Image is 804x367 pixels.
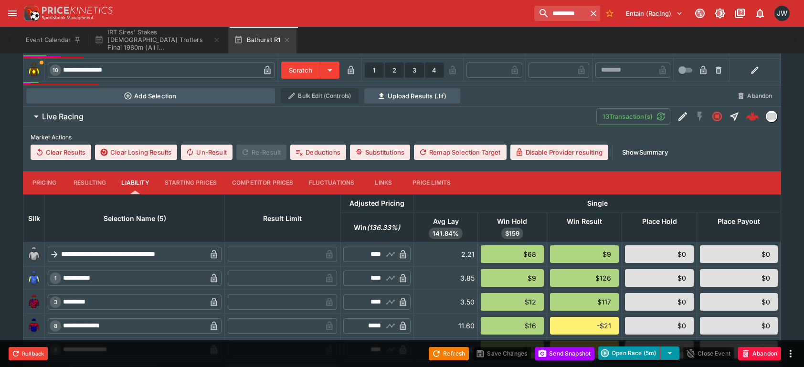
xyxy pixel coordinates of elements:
[281,88,359,104] button: Bulk Edit (Controls)
[66,171,114,194] button: Resulting
[23,107,596,126] button: Live Racing
[157,171,224,194] button: Starting Prices
[31,145,91,160] button: Clear Results
[89,27,226,53] button: IRT Sires' Stakes [DEMOGRAPHIC_DATA] Trotters Final 1980m (All I...
[429,229,463,239] span: 141.84%
[26,247,42,262] img: blank-silk.png
[535,347,594,360] button: Send Snapshot
[9,347,48,360] button: Rollback
[707,216,771,227] span: Place Payout
[616,145,674,160] button: ShowSummary
[414,194,781,212] th: Single
[625,293,694,311] div: $0
[367,222,400,233] em: ( 136.33 %)
[26,88,275,104] button: Add Selection
[181,145,232,160] button: Un-Result
[766,111,777,122] div: liveracing
[365,63,384,78] button: 1
[674,108,691,125] button: Edit Detail
[23,194,45,242] th: Silk
[772,3,793,24] button: Jayden Wyke
[501,229,523,239] span: $159
[691,108,709,125] button: SGM Disabled
[423,216,469,227] span: Avg Lay
[738,347,781,360] button: Abandon
[95,145,177,160] button: Clear Losing Results
[700,317,778,335] div: $0
[414,145,507,160] button: Remap Selection Target
[700,293,778,311] div: $0
[20,27,87,53] button: Event Calendar
[4,5,21,22] button: open drawer
[31,130,773,145] label: Market Actions
[625,245,694,263] div: $0
[417,297,475,307] div: 3.50
[774,6,790,21] div: Jayden Wyke
[224,171,301,194] button: Competitor Prices
[700,245,778,263] div: $0
[26,271,42,286] img: runner 1
[405,171,458,194] button: Price Limits
[598,346,660,360] button: Open Race (5m)
[743,107,762,126] a: ea50de5c-7c2b-4f68-aaa0-4ddb8b4b153b
[23,171,66,194] button: Pricing
[362,171,405,194] button: Links
[625,269,694,287] div: $0
[26,318,42,334] img: runner 8
[602,6,617,21] button: No Bookmarks
[429,347,469,360] button: Refresh
[42,7,113,14] img: PriceKinetics
[417,273,475,283] div: 3.85
[225,194,340,242] th: Result Limit
[510,145,608,160] button: Disable Provider resulting
[738,348,781,357] span: Mark an event as closed and abandoned.
[350,145,410,160] button: Substitutions
[550,317,619,335] div: -$21
[42,16,94,20] img: Sportsbook Management
[481,269,544,287] div: $9
[425,63,444,78] button: 4
[481,245,544,263] div: $68
[343,222,411,233] span: Win(136.33%)
[26,63,42,78] img: runner 10
[281,62,320,79] button: Scratch
[21,4,40,23] img: PriceKinetics Logo
[711,5,729,22] button: Toggle light/dark mode
[26,294,42,310] img: runner 3
[731,5,749,22] button: Documentation
[340,194,414,212] th: Adjusted Pricing
[709,108,726,125] button: Closed
[301,171,362,194] button: Fluctuations
[746,110,759,123] img: logo-cerberus--red.svg
[700,269,778,287] div: $0
[785,348,796,359] button: more
[42,112,84,122] h6: Live Racing
[52,323,59,329] span: 8
[556,216,613,227] span: Win Result
[726,108,743,125] button: Straight
[660,346,679,360] button: select merge strategy
[691,5,709,22] button: Connected to PK
[417,321,475,331] div: 11.60
[596,108,670,125] button: 13Transaction(s)
[550,245,619,263] div: $9
[766,111,777,122] img: liveracing
[290,145,346,160] button: Deductions
[481,317,544,335] div: $16
[417,249,475,259] div: 2.21
[364,88,460,104] button: Upload Results (.lif)
[620,6,688,21] button: Select Tenant
[534,6,587,21] input: search
[732,88,778,104] button: Abandon
[481,293,544,311] div: $12
[228,27,296,53] button: Bathurst R1
[405,63,424,78] button: 3
[632,216,688,227] span: Place Hold
[93,213,177,224] span: Selection Name (5)
[598,346,679,360] div: split button
[53,275,59,282] span: 1
[51,67,60,73] span: 10
[625,317,694,335] div: $0
[52,299,59,305] span: 3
